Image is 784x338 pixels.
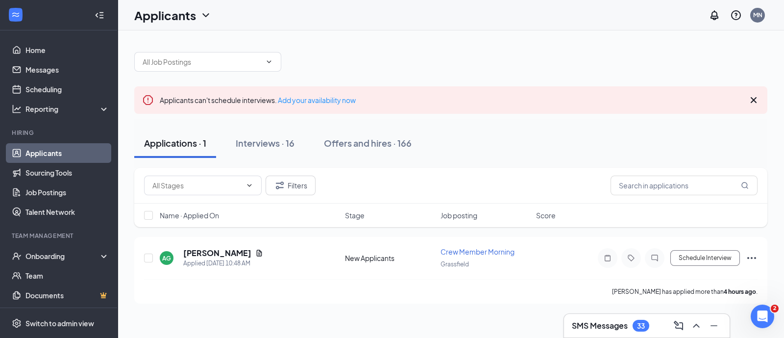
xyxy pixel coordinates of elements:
[649,254,661,262] svg: ChatInactive
[673,320,685,332] svg: ComposeMessage
[706,318,722,334] button: Minimize
[441,260,469,268] span: Grassfield
[95,10,104,20] svg: Collapse
[144,137,206,149] div: Applications · 1
[572,320,628,331] h3: SMS Messages
[25,79,109,99] a: Scheduling
[200,9,212,21] svg: ChevronDown
[255,249,263,257] svg: Document
[670,250,740,266] button: Schedule Interview
[142,94,154,106] svg: Error
[183,259,263,268] div: Applied [DATE] 10:48 AM
[536,210,556,220] span: Score
[753,11,762,19] div: MN
[730,9,742,21] svg: QuestionInfo
[25,60,109,79] a: Messages
[324,137,412,149] div: Offers and hires · 166
[345,253,435,263] div: New Applicants
[25,104,110,114] div: Reporting
[708,320,720,332] svg: Minimize
[602,254,613,262] svg: Note
[160,210,219,220] span: Name · Applied On
[25,305,109,325] a: SurveysCrown
[612,287,758,296] p: [PERSON_NAME] has applied more than .
[265,58,273,66] svg: ChevronDown
[143,56,261,67] input: All Job Postings
[25,251,101,261] div: Onboarding
[12,318,22,328] svg: Settings
[160,96,356,104] span: Applicants can't schedule interviews.
[11,10,21,20] svg: WorkstreamLogo
[25,163,109,182] a: Sourcing Tools
[25,286,109,305] a: DocumentsCrown
[748,94,759,106] svg: Cross
[611,176,758,195] input: Search in applications
[625,254,637,262] svg: Tag
[690,320,702,332] svg: ChevronUp
[25,266,109,286] a: Team
[245,182,253,189] svg: ChevronDown
[741,182,749,189] svg: MagnifyingGlass
[274,180,286,191] svg: Filter
[688,318,704,334] button: ChevronUp
[12,232,107,240] div: Team Management
[637,322,645,330] div: 33
[236,137,294,149] div: Interviews · 16
[746,252,758,264] svg: Ellipses
[25,318,94,328] div: Switch to admin view
[152,180,242,191] input: All Stages
[134,7,196,24] h1: Applicants
[25,143,109,163] a: Applicants
[771,305,779,312] span: 2
[25,182,109,202] a: Job Postings
[709,9,720,21] svg: Notifications
[183,248,251,259] h5: [PERSON_NAME]
[441,247,514,256] span: Crew Member Morning
[278,96,356,104] a: Add your availability now
[12,129,107,137] div: Hiring
[724,288,756,295] b: 4 hours ago
[751,305,774,328] iframe: Intercom live chat
[25,202,109,222] a: Talent Network
[441,210,477,220] span: Job posting
[12,104,22,114] svg: Analysis
[25,40,109,60] a: Home
[345,210,365,220] span: Stage
[12,251,22,261] svg: UserCheck
[162,254,171,262] div: AG
[266,176,316,195] button: Filter Filters
[671,318,686,334] button: ComposeMessage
